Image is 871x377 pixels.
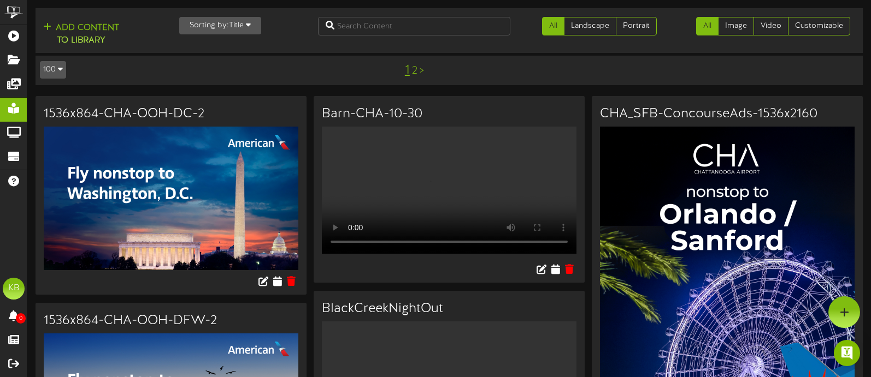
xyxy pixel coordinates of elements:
video: Your browser does not support HTML5 video. [322,127,576,254]
h3: BlackCreekNightOut [322,302,576,316]
a: Landscape [564,17,616,35]
a: Portrait [616,17,657,35]
div: Open Intercom Messenger [834,340,860,366]
span: 0 [16,313,26,324]
a: > [420,65,424,77]
a: 1 [405,63,410,77]
a: 2 [412,65,417,77]
h3: Barn-CHA-10-30 [322,107,576,121]
button: 100 [40,61,66,79]
a: Customizable [788,17,850,35]
input: Search Content [318,17,510,35]
a: All [542,17,564,35]
button: Sorting by:Title [179,17,261,34]
div: KB [3,278,25,300]
h3: CHA_SFB-ConcourseAds-1536x2160 [600,107,855,121]
img: 598e5b00-e472-4ad2-aa7c-27eb81a5568e.jpg [44,127,298,270]
a: Video [754,17,788,35]
a: Image [718,17,754,35]
h3: 1536x864-CHA-OOH-DC-2 [44,107,298,121]
a: All [696,17,719,35]
button: Add Contentto Library [40,21,122,47]
h3: 1536x864-CHA-OOH-DFW-2 [44,314,298,328]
